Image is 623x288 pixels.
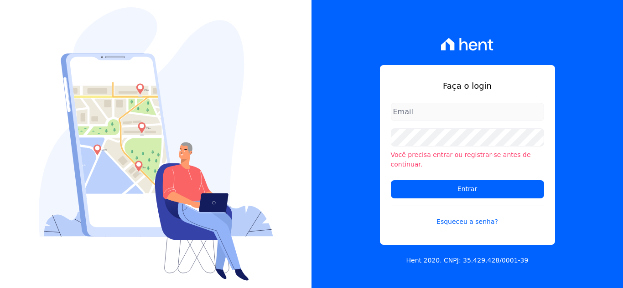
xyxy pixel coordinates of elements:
[391,206,544,227] a: Esqueceu a senha?
[39,7,273,281] img: Login
[391,150,544,169] li: Você precisa entrar ou registrar-se antes de continuar.
[391,80,544,92] h1: Faça o login
[391,180,544,198] input: Entrar
[391,103,544,121] input: Email
[406,256,529,265] p: Hent 2020. CNPJ: 35.429.428/0001-39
